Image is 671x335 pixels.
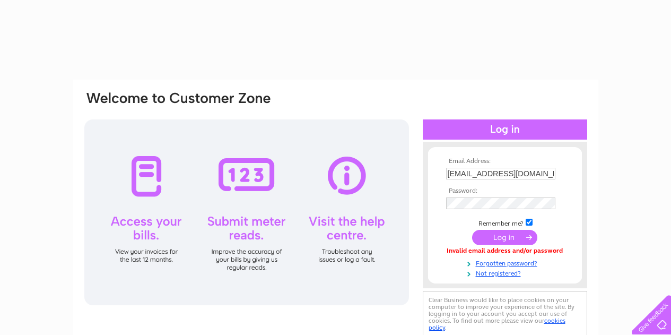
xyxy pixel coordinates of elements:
a: cookies policy [429,317,565,331]
th: Email Address: [443,158,567,165]
th: Password: [443,187,567,195]
div: Invalid email address and/or password [446,247,564,255]
td: Remember me? [443,217,567,228]
input: Submit [472,230,537,245]
a: Not registered? [446,268,567,278]
a: Forgotten password? [446,257,567,268]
